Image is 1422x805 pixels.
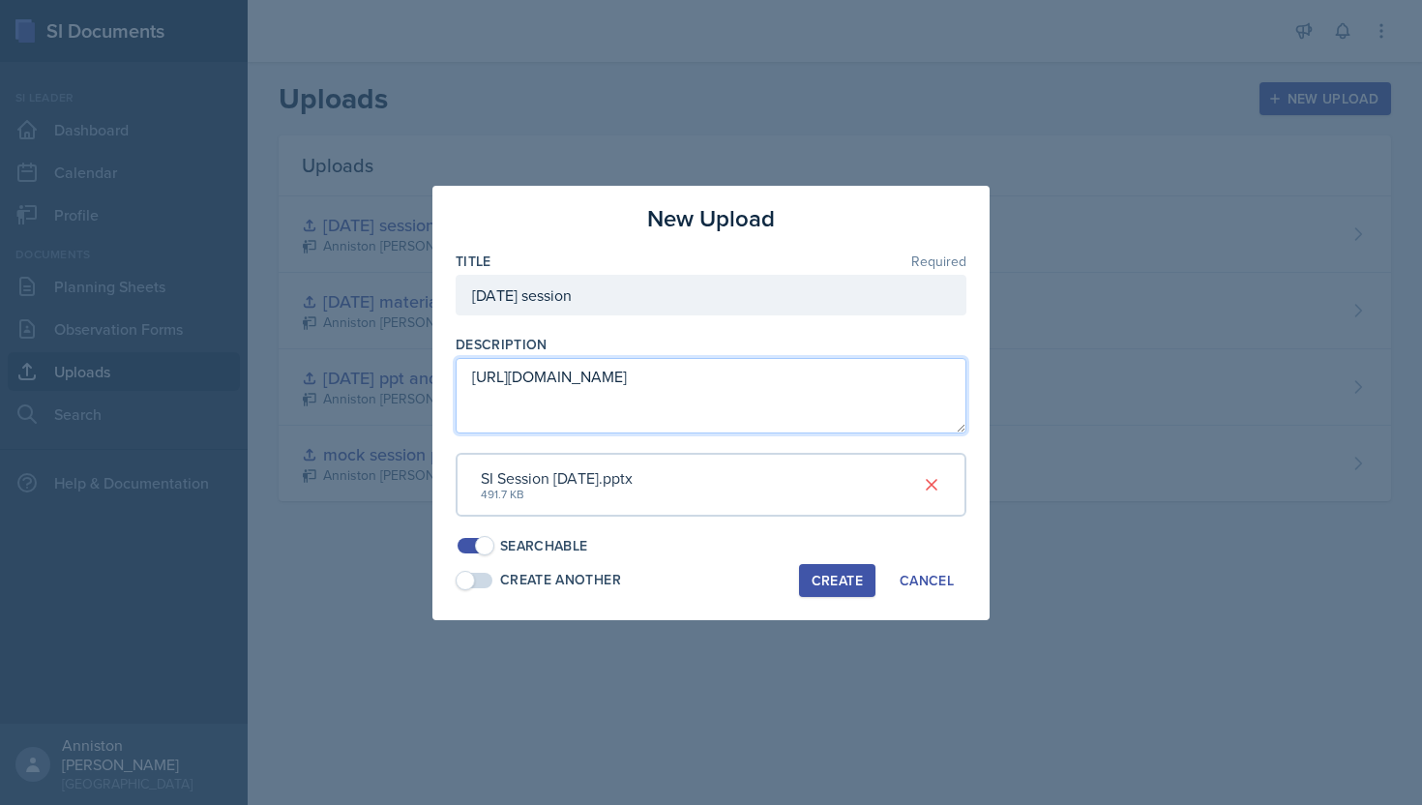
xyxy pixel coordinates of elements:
span: Required [911,254,966,268]
div: Create [812,573,863,588]
div: 491.7 KB [481,486,633,503]
div: Create Another [500,570,621,590]
label: Title [456,252,491,271]
div: SI Session [DATE].pptx [481,466,633,490]
div: Cancel [900,573,954,588]
div: Searchable [500,536,588,556]
button: Cancel [887,564,966,597]
label: Description [456,335,548,354]
h3: New Upload [647,201,775,236]
button: Create [799,564,875,597]
input: Enter title [456,275,966,315]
